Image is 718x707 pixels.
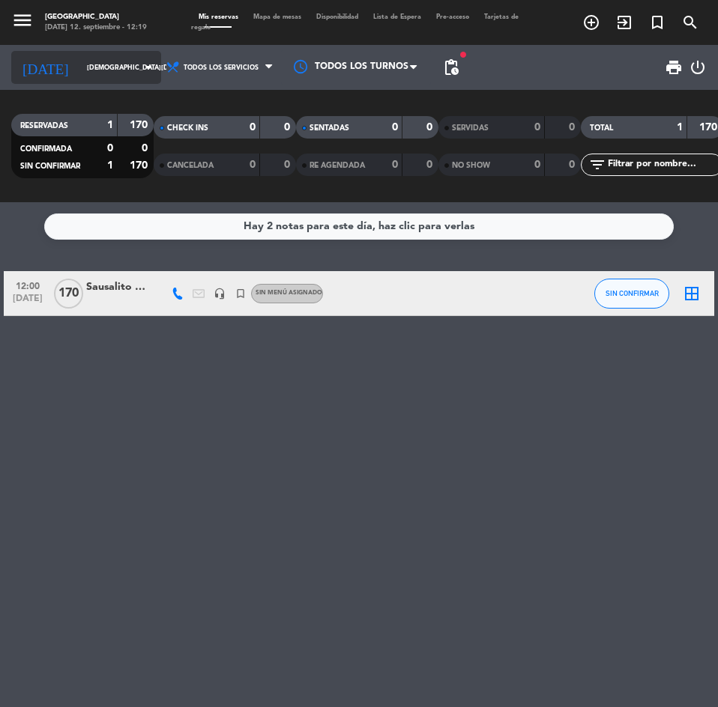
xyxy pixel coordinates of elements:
i: turned_in_not [235,288,247,300]
span: Lista de Espera [366,13,429,20]
i: turned_in_not [648,13,666,31]
span: SIN CONFIRMAR [606,289,659,297]
strong: 1 [677,122,683,133]
span: Disponibilidad [309,13,366,20]
span: RE AGENDADA [310,162,365,169]
span: Tarjetas de regalo [191,13,519,31]
strong: 0 [569,160,578,170]
span: NO SHOW [452,162,490,169]
i: menu [11,9,34,31]
div: Hay 2 notas para este día, haz clic para verlas [244,218,474,235]
strong: 170 [130,120,151,130]
strong: 0 [392,122,398,133]
div: [DATE] 12. septiembre - 12:19 [45,22,147,33]
span: Mis reservas [191,13,246,20]
div: LOG OUT [689,45,707,90]
span: Sin menú asignado [256,290,322,296]
span: 12:00 [9,276,46,294]
span: 170 [54,279,83,309]
strong: 1 [107,120,113,130]
strong: 0 [142,143,151,154]
i: arrow_drop_down [139,58,157,76]
button: SIN CONFIRMAR [594,279,669,309]
strong: 1 [107,160,113,171]
span: Todos los servicios [184,64,259,72]
span: CONFIRMADA [20,145,72,153]
i: border_all [683,285,701,303]
strong: 0 [426,160,435,170]
strong: 170 [130,160,151,171]
i: filter_list [588,156,606,174]
span: RESERVADAS [20,122,68,130]
strong: 0 [284,122,293,133]
strong: 0 [534,160,540,170]
span: Mapa de mesas [246,13,309,20]
span: CANCELADA [167,162,214,169]
i: exit_to_app [615,13,633,31]
strong: 0 [250,122,256,133]
strong: 0 [534,122,540,133]
span: SIN CONFIRMAR [20,163,80,170]
i: add_circle_outline [582,13,600,31]
span: fiber_manual_record [459,50,468,59]
span: print [665,58,683,76]
i: [DATE] [11,52,79,82]
i: search [681,13,699,31]
strong: 0 [392,160,398,170]
strong: 0 [569,122,578,133]
i: headset_mic [214,288,226,300]
span: Pre-acceso [429,13,477,20]
i: power_settings_new [689,58,707,76]
div: Sausalito - [PERSON_NAME] [86,279,146,296]
strong: 0 [107,143,113,154]
span: TOTAL [590,124,613,132]
span: SENTADAS [310,124,349,132]
strong: 0 [284,160,293,170]
button: menu [11,9,34,35]
strong: 0 [426,122,435,133]
strong: 0 [250,160,256,170]
span: [DATE] [9,294,46,311]
span: pending_actions [442,58,460,76]
span: CHECK INS [167,124,208,132]
div: [GEOGRAPHIC_DATA] [45,12,147,22]
span: SERVIDAS [452,124,489,132]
